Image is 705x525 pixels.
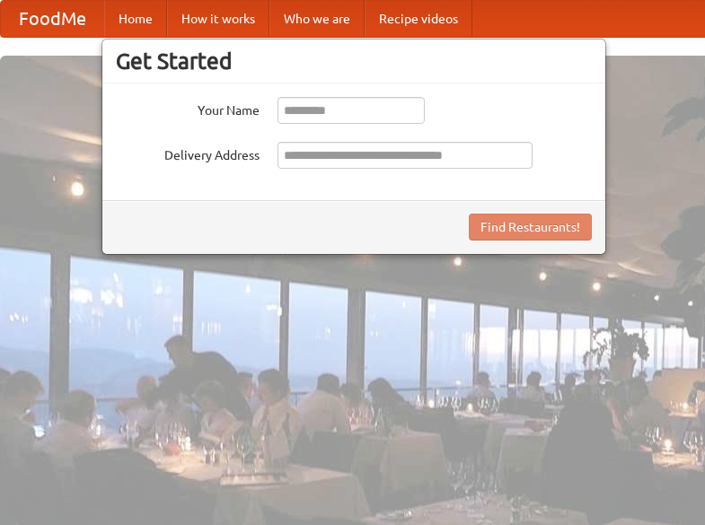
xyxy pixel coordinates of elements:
[116,142,260,164] label: Delivery Address
[116,48,592,74] h3: Get Started
[167,1,269,37] a: How it works
[365,1,472,37] a: Recipe videos
[116,97,260,119] label: Your Name
[1,1,104,37] a: FoodMe
[269,1,365,37] a: Who we are
[104,1,167,37] a: Home
[469,214,592,241] button: Find Restaurants!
